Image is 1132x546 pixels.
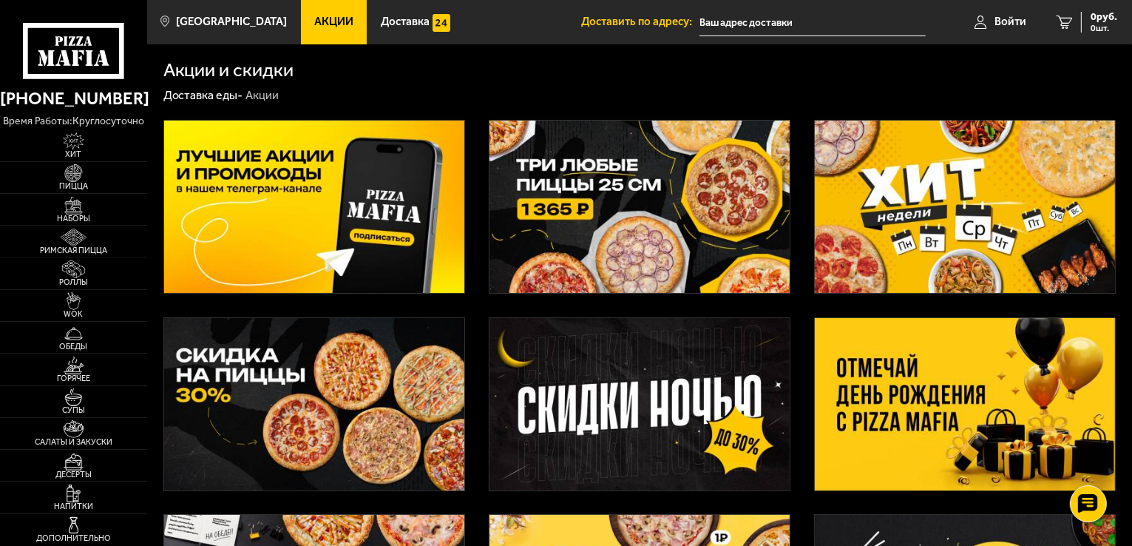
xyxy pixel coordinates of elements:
h1: Акции и скидки [163,61,294,80]
input: Ваш адрес доставки [699,9,926,36]
span: Акции [314,16,353,27]
a: Доставка еды- [163,88,243,102]
span: 0 руб. [1091,12,1117,22]
img: 15daf4d41897b9f0e9f617042186c801.svg [433,14,450,32]
span: Доставить по адресу: [581,16,699,27]
span: Доставка [381,16,430,27]
span: Войти [994,16,1026,27]
div: Акции [245,88,279,104]
span: 0 шт. [1091,24,1117,33]
span: [GEOGRAPHIC_DATA] [176,16,287,27]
